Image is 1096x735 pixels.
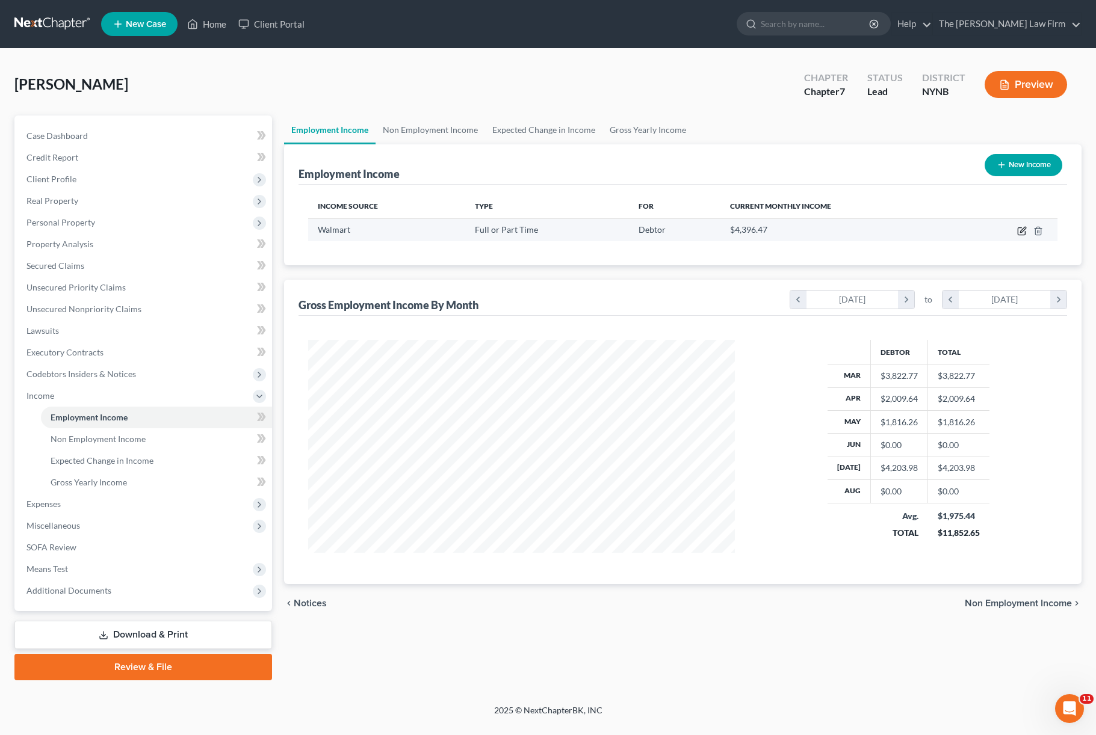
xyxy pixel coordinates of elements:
th: [DATE] [828,457,871,479]
span: Full or Part Time [475,224,538,235]
th: May [828,410,871,433]
a: SOFA Review [17,537,272,558]
button: go back [8,5,31,28]
span: Income [26,390,54,401]
button: Preview [985,71,1067,98]
a: Credit Report [17,147,272,168]
span: Secured Claims [26,260,84,271]
div: District [922,71,965,85]
button: Gif picker [38,394,48,404]
span: Debtor [639,224,666,235]
div: $1,975.44 [938,510,980,522]
div: NYNB [922,85,965,99]
a: Gross Yearly Income [602,115,693,144]
span: Miscellaneous [26,520,80,530]
span: Unsecured Nonpriority Claims [26,304,141,314]
div: $4,203.98 [881,462,918,474]
div: $0.00 [881,485,918,497]
span: Non Employment Income [51,434,146,444]
span: Credit Report [26,152,78,162]
td: $1,816.26 [928,410,989,433]
span: Non Employment Income [965,598,1072,608]
span: Current Monthly Income [730,201,831,211]
div: Chapter [804,71,848,85]
div: TOTAL [881,527,918,539]
span: Case Dashboard [26,131,88,141]
div: James says… [10,94,231,182]
span: Expected Change in Income [51,455,153,466]
span: Type [475,201,493,211]
td: $0.00 [928,480,989,503]
a: Review & File [14,654,272,680]
a: Employment Income [41,407,272,428]
span: 7 [840,85,845,97]
div: Chapter [804,85,848,99]
span: Income Source [318,201,378,211]
span: Employment Income [51,412,128,422]
span: Additional Documents [26,585,111,595]
a: Case Dashboard [17,125,272,147]
th: Apr [828,387,871,410]
a: Home [181,13,232,35]
h1: [PERSON_NAME] [58,6,137,15]
button: Upload attachment [57,394,67,404]
span: Walmart [318,224,350,235]
iframe: Intercom live chat [1055,694,1084,723]
a: Help [891,13,932,35]
div: [DATE] [807,291,899,309]
a: Secured Claims [17,255,272,277]
i: chevron_left [284,598,294,608]
input: Search by name... [761,13,871,35]
th: Mar [828,364,871,387]
a: Non Employment Income [376,115,485,144]
span: SOFA Review [26,542,76,552]
button: Emoji picker [19,394,28,404]
div: Lead [867,85,903,99]
th: Debtor [871,340,928,364]
div: Close [211,5,233,26]
span: Real Property [26,195,78,206]
button: Home [188,5,211,28]
span: Expenses [26,499,61,509]
span: Unsecured Priority Claims [26,282,126,292]
textarea: Message… [10,369,231,389]
div: Avg. [881,510,918,522]
div: [DATE] [959,291,1051,309]
button: New Income [985,154,1062,176]
i: chevron_right [1072,598,1082,608]
a: Gross Yearly Income [41,472,272,493]
span: Personal Property [26,217,95,227]
div: [PERSON_NAME] • [DATE] [19,158,114,165]
div: Status [867,71,903,85]
span: to [924,294,932,306]
span: Gross Yearly Income [51,477,127,487]
a: Executory Contracts [17,342,272,363]
th: Jun [828,434,871,457]
th: Total [928,340,989,364]
div: Employment Income [299,167,400,181]
button: chevron_left Notices [284,598,327,608]
td: $2,009.64 [928,387,989,410]
td: $4,203.98 [928,457,989,479]
b: Update [19,102,54,112]
i: chevron_left [943,291,959,309]
button: Start recording [76,394,86,404]
span: [PERSON_NAME] [14,75,128,93]
div: $11,852.65 [938,527,980,539]
div: Gross Employment Income By Month [299,298,478,312]
span: Means Test [26,564,68,574]
span: Executory Contracts [26,347,104,357]
span: $4,396.47 [730,224,767,235]
span: Property Analysis [26,239,93,249]
a: Unsecured Priority Claims [17,277,272,298]
p: Active [DATE] [58,15,111,27]
span: 11 [1080,694,1094,704]
button: Non Employment Income chevron_right [965,598,1082,608]
a: Client Portal [232,13,311,35]
a: Unsecured Nonpriority Claims [17,298,272,320]
button: Send a message… [206,389,226,408]
div: ! The issues with Expenses and Gross Yearly Income not saving have been resolved. Thank you for y... [19,102,188,149]
a: Expected Change in Income [485,115,602,144]
div: $2,009.64 [881,393,918,405]
a: Download & Print [14,621,272,649]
